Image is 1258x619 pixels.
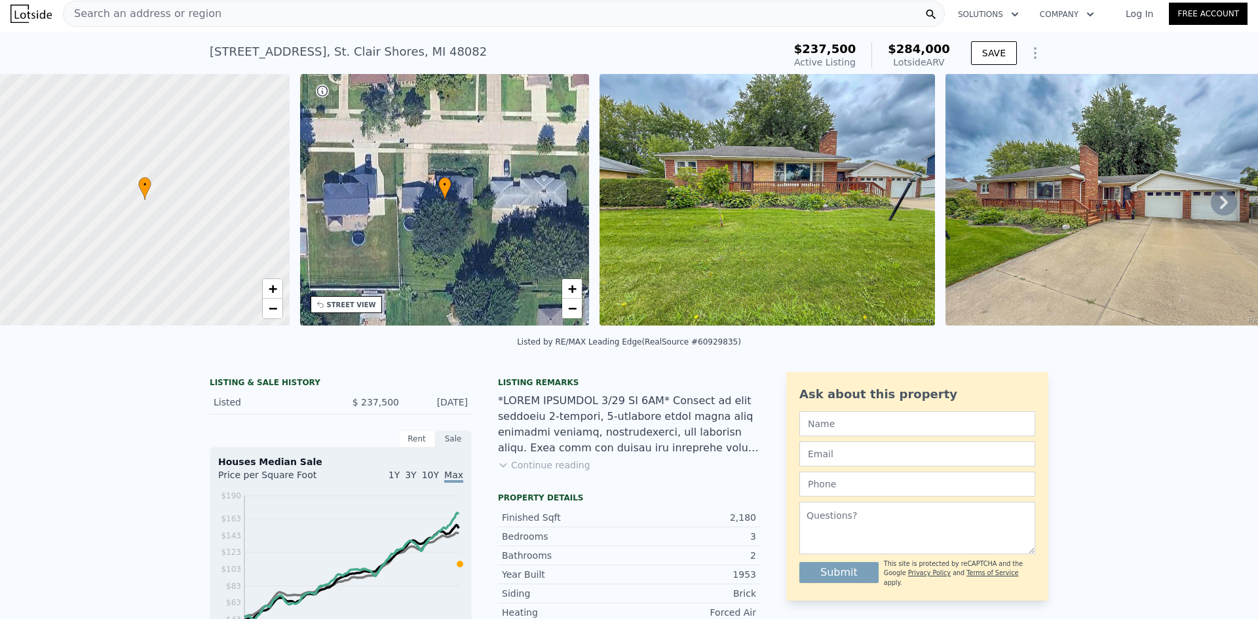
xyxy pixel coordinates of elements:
[1022,40,1048,66] button: Show Options
[438,179,451,191] span: •
[799,472,1035,497] input: Phone
[629,530,756,543] div: 3
[389,470,400,480] span: 1Y
[422,470,439,480] span: 10Y
[218,455,463,468] div: Houses Median Sale
[629,549,756,562] div: 2
[138,177,151,200] div: •
[398,430,435,447] div: Rent
[629,587,756,600] div: Brick
[502,530,629,543] div: Bedrooms
[221,514,241,523] tspan: $163
[221,531,241,540] tspan: $143
[214,396,330,409] div: Listed
[263,299,282,318] a: Zoom out
[888,56,950,69] div: Lotside ARV
[517,337,741,347] div: Listed by RE/MAX Leading Edge (RealSource #60929835)
[226,598,241,607] tspan: $63
[221,491,241,500] tspan: $190
[410,396,468,409] div: [DATE]
[562,299,582,318] a: Zoom out
[268,280,276,297] span: +
[502,606,629,619] div: Heating
[794,42,856,56] span: $237,500
[1110,7,1169,20] a: Log In
[888,42,950,56] span: $284,000
[629,568,756,581] div: 1953
[498,459,590,472] button: Continue reading
[799,385,1035,403] div: Ask about this property
[64,6,221,22] span: Search an address or region
[353,397,399,407] span: $ 237,500
[799,441,1035,466] input: Email
[966,569,1018,576] a: Terms of Service
[444,470,463,483] span: Max
[263,279,282,299] a: Zoom in
[884,559,1035,588] div: This site is protected by reCAPTCHA and the Google and apply.
[629,606,756,619] div: Forced Air
[502,568,629,581] div: Year Built
[794,57,856,67] span: Active Listing
[210,43,487,61] div: [STREET_ADDRESS] , St. Clair Shores , MI 48082
[221,565,241,574] tspan: $103
[218,468,341,489] div: Price per Square Foot
[1029,3,1105,26] button: Company
[498,377,760,388] div: Listing remarks
[438,177,451,200] div: •
[502,511,629,524] div: Finished Sqft
[600,74,935,326] img: Sale: 167531041 Parcel: 127834231
[1169,3,1248,25] a: Free Account
[210,377,472,390] div: LISTING & SALE HISTORY
[562,279,582,299] a: Zoom in
[405,470,416,480] span: 3Y
[947,3,1029,26] button: Solutions
[502,587,629,600] div: Siding
[502,549,629,562] div: Bathrooms
[799,411,1035,436] input: Name
[498,393,760,456] div: *LOREM IPSUMDOL 3/29 SI 6AM* Consect ad elit seddoeiu 2-tempori, 5-utlabore etdol magna aliq enim...
[498,493,760,503] div: Property details
[221,548,241,557] tspan: $123
[327,300,376,310] div: STREET VIEW
[799,562,879,583] button: Submit
[268,300,276,316] span: −
[138,179,151,191] span: •
[908,569,951,576] a: Privacy Policy
[971,41,1017,65] button: SAVE
[435,430,472,447] div: Sale
[226,582,241,591] tspan: $83
[10,5,52,23] img: Lotside
[629,511,756,524] div: 2,180
[568,280,577,297] span: +
[568,300,577,316] span: −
